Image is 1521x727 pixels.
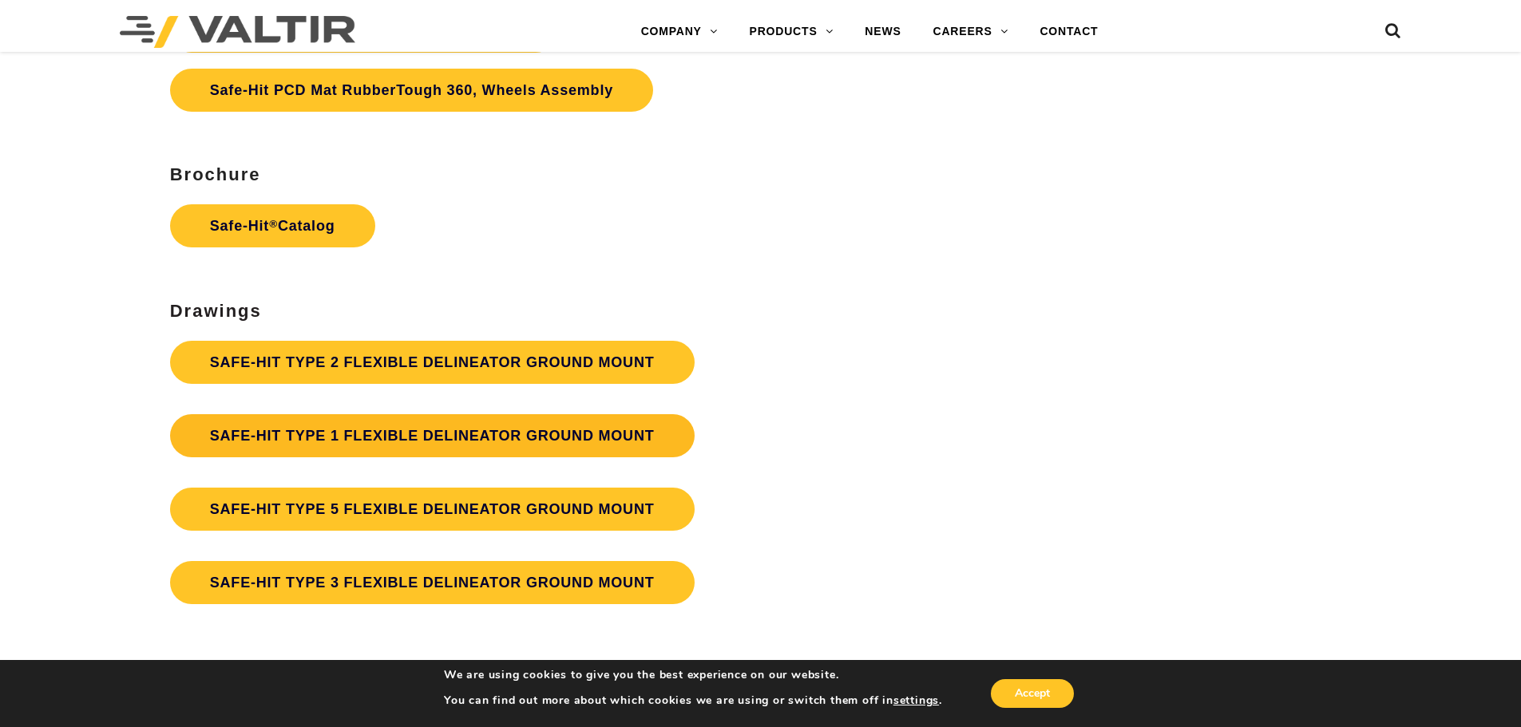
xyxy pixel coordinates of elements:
[170,488,695,531] a: SAFE-HIT TYPE 5 FLEXIBLE DELINEATOR GROUND MOUNT
[991,679,1074,708] button: Accept
[1024,16,1114,48] a: CONTACT
[170,204,375,247] a: Safe-Hit®Catalog
[170,561,695,604] a: SAFE-HIT TYPE 3 FLEXIBLE DELINEATOR GROUND MOUNT
[734,16,850,48] a: PRODUCTS
[269,218,278,230] sup: ®
[444,693,942,708] p: You can find out more about which cookies we are using or switch them off in .
[170,301,262,321] strong: Drawings
[893,693,939,708] button: settings
[625,16,734,48] a: COMPANY
[849,16,917,48] a: NEWS
[444,668,942,682] p: We are using cookies to give you the best experience on our website.
[917,16,1024,48] a: CAREERS
[170,164,261,184] strong: Brochure
[170,414,695,457] a: SAFE-HIT TYPE 1 FLEXIBLE DELINEATOR GROUND MOUNT
[120,16,355,48] img: Valtir
[170,341,695,384] a: SAFE-HIT TYPE 2 FLEXIBLE DELINEATOR GROUND MOUNT
[170,69,653,112] a: Safe-Hit PCD Mat RubberTough 360, Wheels Assembly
